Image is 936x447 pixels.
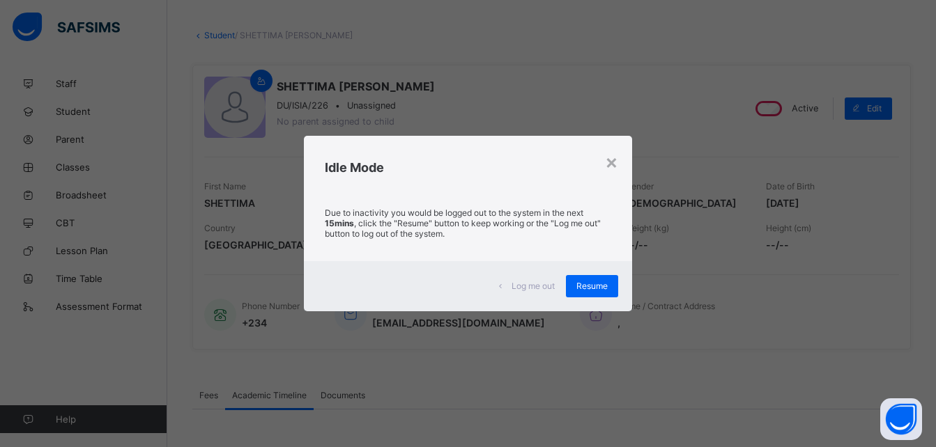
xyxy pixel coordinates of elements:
[605,150,618,173] div: ×
[325,207,611,239] p: Due to inactivity you would be logged out to the system in the next , click the "Resume" button t...
[880,398,922,440] button: Open asap
[325,218,354,228] strong: 15mins
[576,281,608,291] span: Resume
[512,281,555,291] span: Log me out
[325,160,611,175] h2: Idle Mode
